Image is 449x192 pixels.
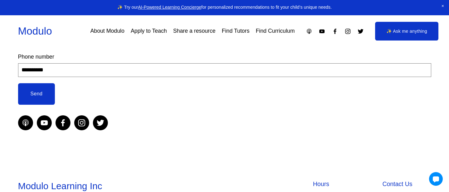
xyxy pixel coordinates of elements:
span: Phone number [18,52,54,62]
a: Find Curriculum [256,26,295,36]
a: Share a resource [173,26,215,36]
a: About Modulo [90,26,124,36]
a: Apple Podcasts [18,115,33,130]
a: YouTube [37,115,52,130]
button: Send [18,83,55,105]
a: Find Tutors [222,26,249,36]
h4: Contact Us [382,180,431,188]
a: Facebook [332,28,338,35]
a: ✨ Ask me anything [375,22,438,41]
h4: Hours [313,180,379,188]
a: Modulo [18,25,52,37]
a: AI-Powered Learning Concierge [138,5,201,10]
a: Facebook [56,115,70,130]
a: Instagram [74,115,89,130]
a: Instagram [345,28,351,35]
a: Apply to Teach [131,26,167,36]
a: Twitter [93,115,108,130]
a: Apple Podcasts [306,28,312,35]
a: YouTube [319,28,325,35]
a: Twitter [357,28,364,35]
